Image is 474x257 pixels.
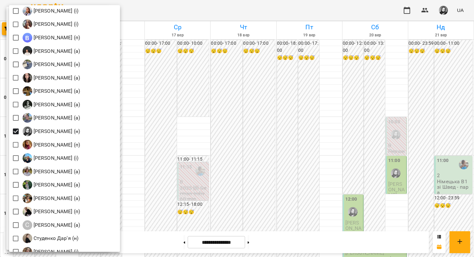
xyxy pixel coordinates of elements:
[23,220,80,230] div: Стецюк Ілона (а)
[23,33,80,43] a: М [PERSON_NAME] (п)
[23,73,80,83] div: Названова Марія Олегівна (а)
[23,220,80,230] a: С [PERSON_NAME] (а)
[23,113,80,123] a: П [PERSON_NAME] (а)
[23,100,80,109] div: Ольга Гелівер (а)
[23,194,80,203] div: Семенюк Таїсія Олександрівна (а)
[23,46,32,56] img: М
[23,73,32,83] img: Н
[23,247,32,257] img: С
[23,233,32,243] img: С
[32,128,80,135] p: [PERSON_NAME] (н)
[32,141,80,149] p: [PERSON_NAME] (п)
[23,60,80,69] div: Мірошніченко Вікторія Сергіївна (н)
[23,140,32,149] img: П
[32,154,79,162] p: [PERSON_NAME] (і)
[32,114,80,122] p: [PERSON_NAME] (а)
[23,180,80,190] div: Ряба Надія Федорівна (а)
[23,86,80,96] div: Наливайко Максим (а)
[23,180,80,190] a: Р [PERSON_NAME] (а)
[23,113,80,123] div: Павленко Світлана (а)
[23,100,32,109] img: О
[23,153,79,163] div: Поліщук Анна Сергіївна (і)
[23,233,79,243] div: Студенко Дар'я (н)
[32,181,80,189] p: [PERSON_NAME] (а)
[23,180,32,190] img: Р
[23,33,80,43] div: Михайлюк Владислав Віталійович (п)
[32,101,80,109] p: [PERSON_NAME] (а)
[23,247,79,257] div: Суліковська Катерина Петрівна (і)
[23,167,32,176] img: Р
[32,195,80,202] p: [PERSON_NAME] (а)
[32,248,79,256] p: [PERSON_NAME] (і)
[23,207,80,216] div: Софія Рачинська (п)
[32,20,79,28] p: [PERSON_NAME] (і)
[23,33,32,43] img: М
[23,6,79,16] a: М [PERSON_NAME] (і)
[32,168,80,176] p: [PERSON_NAME] (а)
[32,208,80,215] p: [PERSON_NAME] (п)
[23,127,80,136] a: П [PERSON_NAME] (н)
[23,6,32,16] img: М
[23,167,80,176] a: Р [PERSON_NAME] (а)
[23,46,80,56] a: М [PERSON_NAME] (а)
[23,140,80,149] div: Петрук Дар'я (п)
[23,194,80,203] a: С [PERSON_NAME] (а)
[23,153,32,163] img: П
[32,61,80,68] p: [PERSON_NAME] (н)
[23,100,80,109] a: О [PERSON_NAME] (а)
[23,194,32,203] img: С
[32,234,79,242] p: Студенко Дар'я (н)
[23,46,80,56] div: Мірошник Михайло Павлович (а)
[32,74,80,82] p: [PERSON_NAME] (а)
[23,153,79,163] a: П [PERSON_NAME] (і)
[23,207,32,216] img: С
[23,73,80,83] a: Н [PERSON_NAME] (а)
[23,127,32,136] img: П
[23,207,80,216] a: С [PERSON_NAME] (п)
[23,19,32,29] img: М
[32,47,80,55] p: [PERSON_NAME] (а)
[23,60,80,69] a: М [PERSON_NAME] (н)
[32,7,79,15] p: [PERSON_NAME] (і)
[23,233,79,243] a: С Студенко Дар'я (н)
[32,221,80,229] p: [PERSON_NAME] (а)
[23,167,80,176] div: Романишин Юлія (а)
[23,86,32,96] img: Н
[23,113,32,123] img: П
[23,86,80,96] a: Н [PERSON_NAME] (а)
[23,127,80,136] div: Першина Валерія Андріївна (н)
[32,34,80,42] p: [PERSON_NAME] (п)
[23,220,32,230] div: С
[23,6,79,16] div: Мельник Надія (і)
[23,19,79,29] div: Михайлик Альона Михайлівна (і)
[23,247,79,257] a: С [PERSON_NAME] (і)
[23,19,79,29] a: М [PERSON_NAME] (і)
[23,60,32,69] img: М
[23,140,80,149] a: П [PERSON_NAME] (п)
[32,87,80,95] p: [PERSON_NAME] (а)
